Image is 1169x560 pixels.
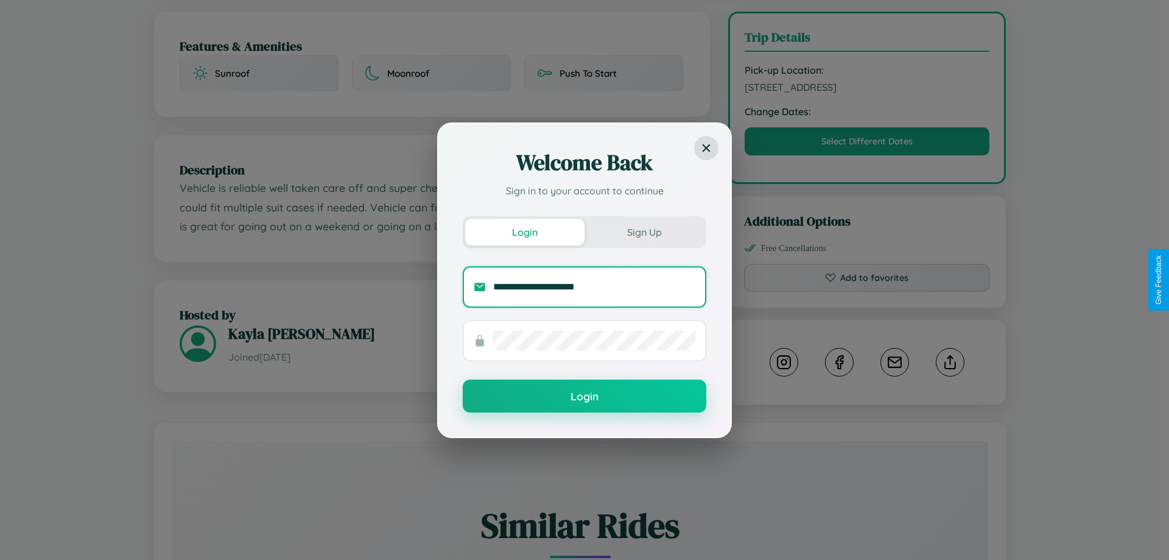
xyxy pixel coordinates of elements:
p: Sign in to your account to continue [463,183,706,198]
button: Sign Up [584,219,704,246]
button: Login [463,380,706,413]
div: Give Feedback [1154,255,1163,305]
button: Login [465,219,584,246]
h2: Welcome Back [463,148,706,177]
